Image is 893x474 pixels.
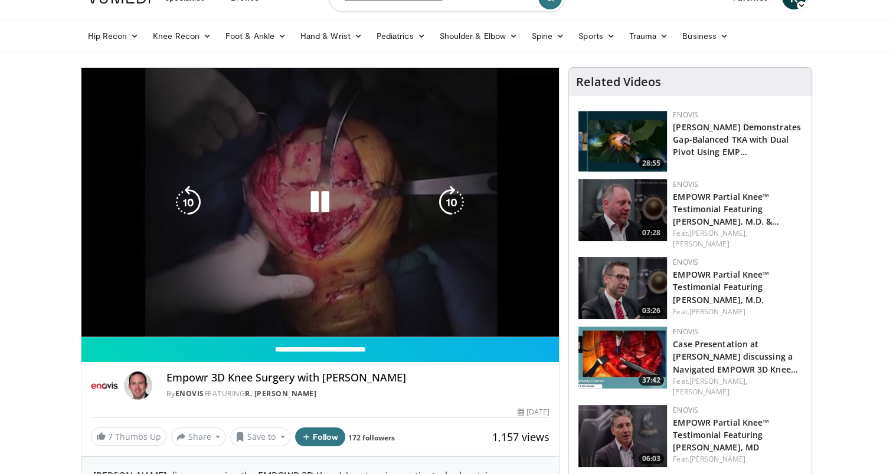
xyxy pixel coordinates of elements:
[146,24,218,48] a: Knee Recon
[166,371,550,384] h4: Empowr 3D Knee Surgery with [PERSON_NAME]
[673,454,802,465] div: Feat.
[369,24,433,48] a: Pediatrics
[91,371,119,400] img: Enovis
[673,417,769,453] a: EMPOWR Partial Knee™ Testimonial Featuring [PERSON_NAME], MD
[622,24,676,48] a: Trauma
[171,427,226,446] button: Share
[673,376,802,397] div: Feat.
[673,338,798,374] a: Case Presentation at [PERSON_NAME] discussing a Navigated EMPOWR 3D Knee…
[673,257,698,267] a: Enovis
[675,24,735,48] a: Business
[689,376,747,386] a: [PERSON_NAME],
[576,75,661,89] h4: Related Videos
[673,269,769,305] a: EMPOWR Partial Knee™ Testimonial Featuring [PERSON_NAME], M.D.
[639,158,664,169] span: 28:55
[492,430,549,444] span: 1,157 views
[639,305,664,316] span: 03:26
[175,389,204,399] a: Enovis
[218,24,293,48] a: Foot & Ankle
[525,24,571,48] a: Spine
[348,433,395,443] a: 172 followers
[433,24,525,48] a: Shoulder & Elbow
[166,389,550,399] div: By FEATURING
[689,454,745,464] a: [PERSON_NAME]
[673,191,779,227] a: EMPOWR Partial Knee™ Testimonial Featuring [PERSON_NAME], M.D. &…
[673,405,698,415] a: Enovis
[578,110,667,172] img: f2eb7e46-0718-475a-8f7c-ce1e319aa5a8.150x105_q85_crop-smart_upscale.jpg
[81,68,560,337] video-js: Video Player
[578,257,667,319] img: 4d6ec3e7-4849-46c8-9113-3733145fecf3.150x105_q85_crop-smart_upscale.jpg
[571,24,622,48] a: Sports
[673,121,801,157] a: [PERSON_NAME] Demonstrates Gap-Balanced TKA with Dual Pivot Using EMP…
[673,387,729,397] a: [PERSON_NAME]
[673,110,698,120] a: Enovis
[689,228,747,238] a: [PERSON_NAME],
[230,427,290,446] button: Save to
[639,453,664,464] span: 06:03
[673,327,698,337] a: Enovis
[91,427,166,446] a: 7 Thumbs Up
[578,327,667,389] a: 37:42
[124,371,152,400] img: Avatar
[639,228,664,238] span: 07:28
[673,239,729,249] a: [PERSON_NAME]
[689,307,745,317] a: [PERSON_NAME]
[108,431,113,442] span: 7
[673,228,802,249] div: Feat.
[578,179,667,241] img: 678470ae-5eee-48a8-af01-e23260d107ce.150x105_q85_crop-smart_upscale.jpg
[639,375,664,386] span: 37:42
[578,405,667,467] a: 06:03
[578,257,667,319] a: 03:26
[673,179,698,189] a: Enovis
[673,307,802,317] div: Feat.
[578,179,667,241] a: 07:28
[578,327,667,389] img: 89c12bab-b537-411a-a5df-30a5df20ee20.150x105_q85_crop-smart_upscale.jpg
[295,427,346,446] button: Follow
[518,407,549,417] div: [DATE]
[578,110,667,172] a: 28:55
[578,405,667,467] img: cb5a805a-5036-47ea-9433-f771e12ee86a.150x105_q85_crop-smart_upscale.jpg
[293,24,369,48] a: Hand & Wrist
[245,389,316,399] a: R. [PERSON_NAME]
[81,24,146,48] a: Hip Recon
